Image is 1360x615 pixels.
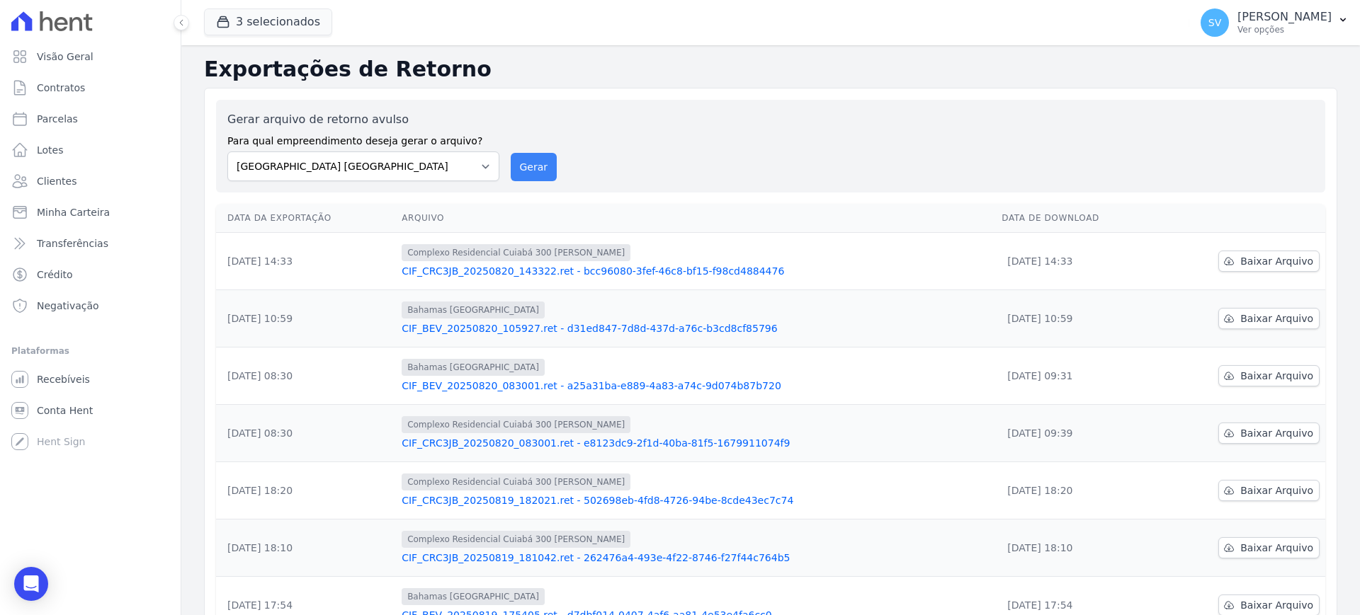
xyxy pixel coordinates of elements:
label: Para qual empreendimento deseja gerar o arquivo? [227,128,499,149]
span: Complexo Residencial Cuiabá 300 [PERSON_NAME] [402,531,630,548]
span: Complexo Residencial Cuiabá 300 [PERSON_NAME] [402,473,630,490]
td: [DATE] 14:33 [996,233,1157,290]
button: 3 selecionados [204,8,332,35]
span: Baixar Arquivo [1240,311,1313,326]
a: Visão Geral [6,42,175,71]
a: Negativação [6,292,175,320]
a: Baixar Arquivo [1218,537,1320,558]
span: Bahamas [GEOGRAPHIC_DATA] [402,301,545,318]
p: Ver opções [1237,24,1332,35]
td: [DATE] 08:30 [216,347,396,405]
label: Gerar arquivo de retorno avulso [227,111,499,128]
a: Baixar Arquivo [1218,480,1320,501]
span: Baixar Arquivo [1240,369,1313,383]
td: [DATE] 18:10 [996,519,1157,577]
span: Parcelas [37,112,78,126]
td: [DATE] 08:30 [216,405,396,462]
td: [DATE] 18:10 [216,519,396,577]
span: Clientes [37,174,76,188]
a: Recebíveis [6,365,175,393]
a: Crédito [6,260,175,289]
span: Contratos [37,81,85,95]
th: Data da Exportação [216,204,396,233]
button: SV [PERSON_NAME] Ver opções [1189,3,1360,42]
a: Contratos [6,74,175,102]
td: [DATE] 10:59 [996,290,1157,347]
th: Arquivo [396,204,996,233]
span: SV [1208,18,1221,28]
td: [DATE] 09:31 [996,347,1157,405]
span: Lotes [37,143,64,157]
span: Negativação [37,299,99,313]
a: Clientes [6,167,175,195]
span: Recebíveis [37,372,90,386]
a: Baixar Arquivo [1218,251,1320,272]
a: CIF_BEV_20250820_105927.ret - d31ed847-7d8d-437d-a76c-b3cd8cf85796 [402,321,990,335]
td: [DATE] 09:39 [996,405,1157,462]
span: Conta Hent [37,403,93,418]
a: Baixar Arquivo [1218,423,1320,444]
p: [PERSON_NAME] [1237,10,1332,24]
a: CIF_CRC3JB_20250820_143322.ret - bcc96080-3fef-46c8-bf15-f98cd4884476 [402,264,990,278]
a: Baixar Arquivo [1218,365,1320,386]
h2: Exportações de Retorno [204,57,1337,82]
span: Visão Geral [37,50,93,64]
td: [DATE] 14:33 [216,233,396,290]
span: Baixar Arquivo [1240,541,1313,555]
div: Open Intercom Messenger [14,567,48,601]
td: [DATE] 10:59 [216,290,396,347]
a: CIF_CRC3JB_20250819_181042.ret - 262476a4-493e-4f22-8746-f27f44c764b5 [402,551,990,565]
a: Baixar Arquivo [1218,308,1320,329]
span: Bahamas [GEOGRAPHIC_DATA] [402,359,545,376]
a: Conta Hent [6,396,175,425]
a: Parcelas [6,105,175,133]
a: CIF_CRC3JB_20250820_083001.ret - e8123dc9-2f1d-40ba-81f5-1679911074f9 [402,436,990,450]
button: Gerar [511,153,557,181]
span: Complexo Residencial Cuiabá 300 [PERSON_NAME] [402,416,630,433]
th: Data de Download [996,204,1157,233]
a: CIF_CRC3JB_20250819_182021.ret - 502698eb-4fd8-4726-94be-8cde43ec7c74 [402,493,990,507]
span: Baixar Arquivo [1240,598,1313,612]
td: [DATE] 18:20 [216,462,396,519]
span: Bahamas [GEOGRAPHIC_DATA] [402,588,545,605]
a: Lotes [6,136,175,164]
span: Baixar Arquivo [1240,426,1313,440]
span: Transferências [37,236,108,251]
span: Crédito [37,268,73,282]
span: Complexo Residencial Cuiabá 300 [PERSON_NAME] [402,244,630,261]
td: [DATE] 18:20 [996,462,1157,519]
span: Minha Carteira [37,205,110,219]
a: Minha Carteira [6,198,175,226]
a: CIF_BEV_20250820_083001.ret - a25a31ba-e889-4a83-a74c-9d074b87b720 [402,379,990,393]
span: Baixar Arquivo [1240,483,1313,498]
span: Baixar Arquivo [1240,254,1313,268]
a: Transferências [6,229,175,258]
div: Plataformas [11,343,169,360]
